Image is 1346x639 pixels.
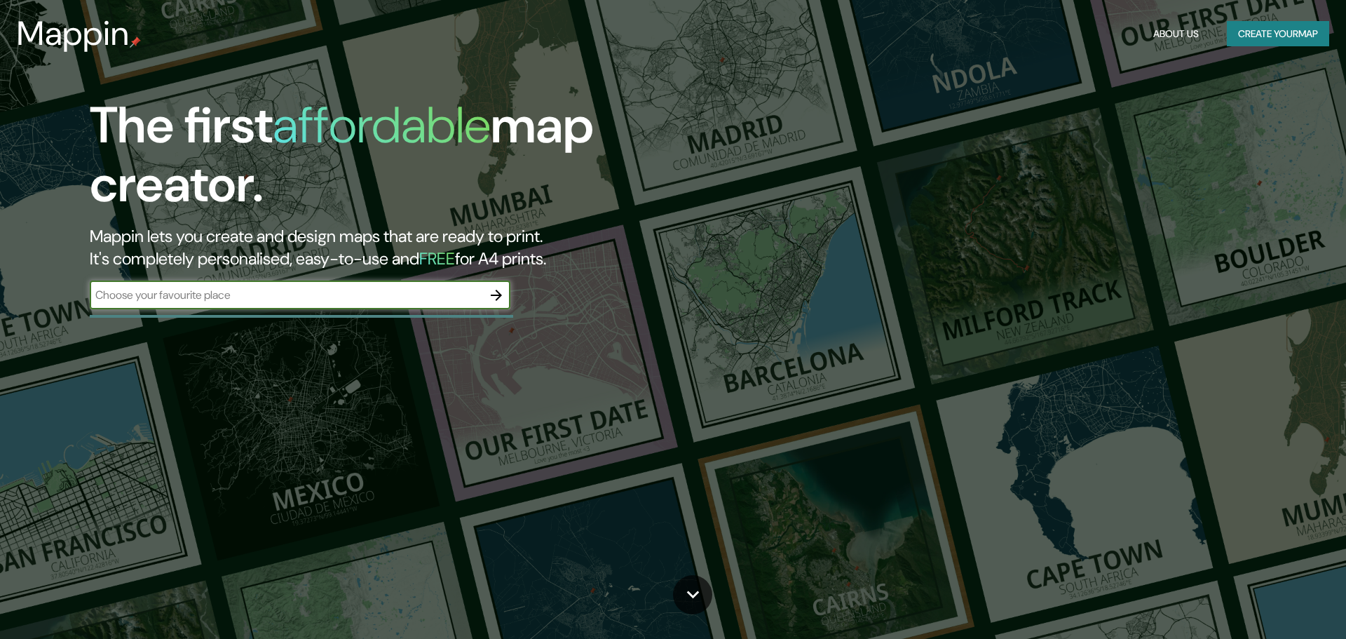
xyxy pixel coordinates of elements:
h2: Mappin lets you create and design maps that are ready to print. It's completely personalised, eas... [90,225,763,270]
button: Create yourmap [1227,21,1329,47]
h1: The first map creator. [90,96,763,225]
img: mappin-pin [130,36,141,48]
button: About Us [1148,21,1204,47]
h5: FREE [419,248,455,269]
h3: Mappin [17,14,130,53]
h1: affordable [273,93,491,158]
input: Choose your favourite place [90,287,482,303]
